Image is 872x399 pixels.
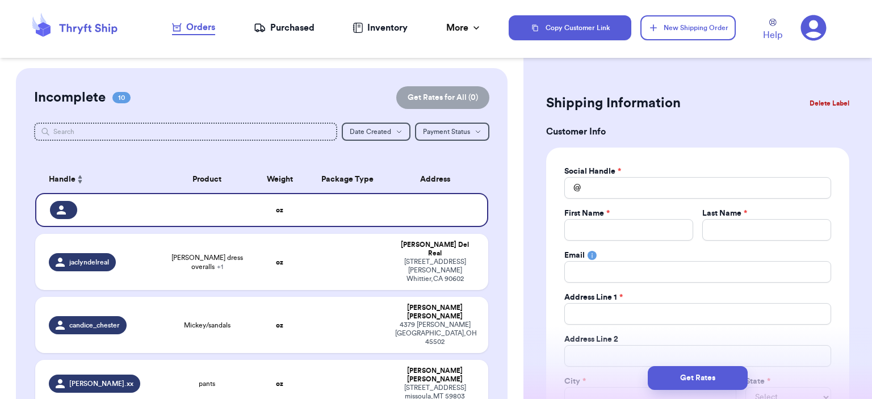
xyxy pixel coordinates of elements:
div: More [446,21,482,35]
button: Date Created [342,123,410,141]
label: Address Line 2 [564,334,618,345]
span: [PERSON_NAME] dress overalls [169,253,246,271]
label: Address Line 1 [564,292,623,303]
label: Email [564,250,585,261]
strong: oz [276,380,283,387]
h3: Customer Info [546,125,849,138]
button: Payment Status [415,123,489,141]
button: Copy Customer Link [509,15,631,40]
strong: oz [276,322,283,329]
span: candice_chester [69,321,120,330]
div: Orders [172,20,215,34]
button: Sort ascending [76,173,85,186]
h2: Shipping Information [546,94,681,112]
strong: oz [276,259,283,266]
span: Handle [49,174,76,186]
th: Weight [253,166,307,193]
div: [PERSON_NAME] [PERSON_NAME] [395,367,475,384]
span: jaclyndelreal [69,258,109,267]
span: 10 [112,92,131,103]
button: Get Rates for All (0) [396,86,489,109]
th: Address [388,166,488,193]
a: Orders [172,20,215,35]
div: [STREET_ADDRESS][PERSON_NAME] Whittier , CA 90602 [395,258,475,283]
span: Date Created [350,128,391,135]
strong: oz [276,207,283,213]
label: Last Name [702,208,747,219]
span: pants [199,379,215,388]
label: First Name [564,208,610,219]
a: Purchased [254,21,315,35]
a: Inventory [353,21,408,35]
label: Social Handle [564,166,621,177]
input: Search [34,123,337,141]
div: [PERSON_NAME] [PERSON_NAME] [395,304,475,321]
span: [PERSON_NAME].xx [69,379,133,388]
div: @ [564,177,581,199]
button: Delete Label [805,91,854,116]
a: Help [763,19,782,42]
span: Mickey/sandals [184,321,230,330]
th: Product [162,166,253,193]
div: 4379 [PERSON_NAME] [GEOGRAPHIC_DATA] , OH 45502 [395,321,475,346]
h2: Incomplete [34,89,106,107]
button: Get Rates [648,366,748,390]
button: New Shipping Order [640,15,736,40]
th: Package Type [307,166,389,193]
span: + 1 [217,263,223,270]
span: Payment Status [423,128,470,135]
div: [PERSON_NAME] Del Real [395,241,475,258]
span: Help [763,28,782,42]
